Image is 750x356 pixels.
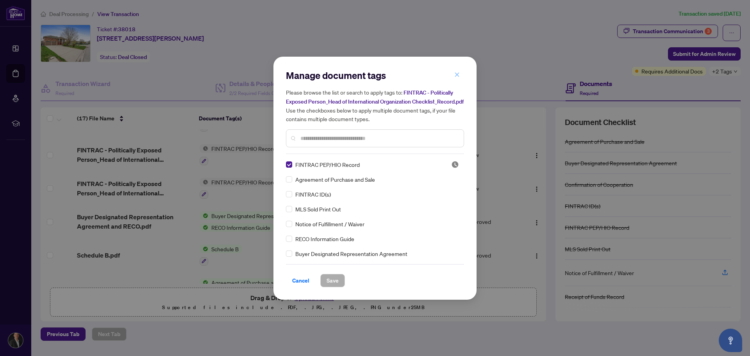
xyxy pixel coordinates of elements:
[286,274,316,287] button: Cancel
[719,329,742,352] button: Open asap
[295,160,360,169] span: FINTRAC PEP/HIO Record
[454,72,460,77] span: close
[295,234,354,243] span: RECO Information Guide
[286,89,464,105] span: FINTRAC - Politically Exposed Person_Head of International Organization Checklist_Record.pdf
[295,205,341,213] span: MLS Sold Print Out
[320,274,345,287] button: Save
[451,161,459,168] span: Pending Review
[295,249,407,258] span: Buyer Designated Representation Agreement
[295,220,364,228] span: Notice of Fulfillment / Waiver
[295,190,331,199] span: FINTRAC ID(s)
[286,88,464,123] h5: Please browse the list or search to apply tags to: Use the checkboxes below to apply multiple doc...
[295,175,375,184] span: Agreement of Purchase and Sale
[292,274,309,287] span: Cancel
[286,69,464,82] h2: Manage document tags
[451,161,459,168] img: status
